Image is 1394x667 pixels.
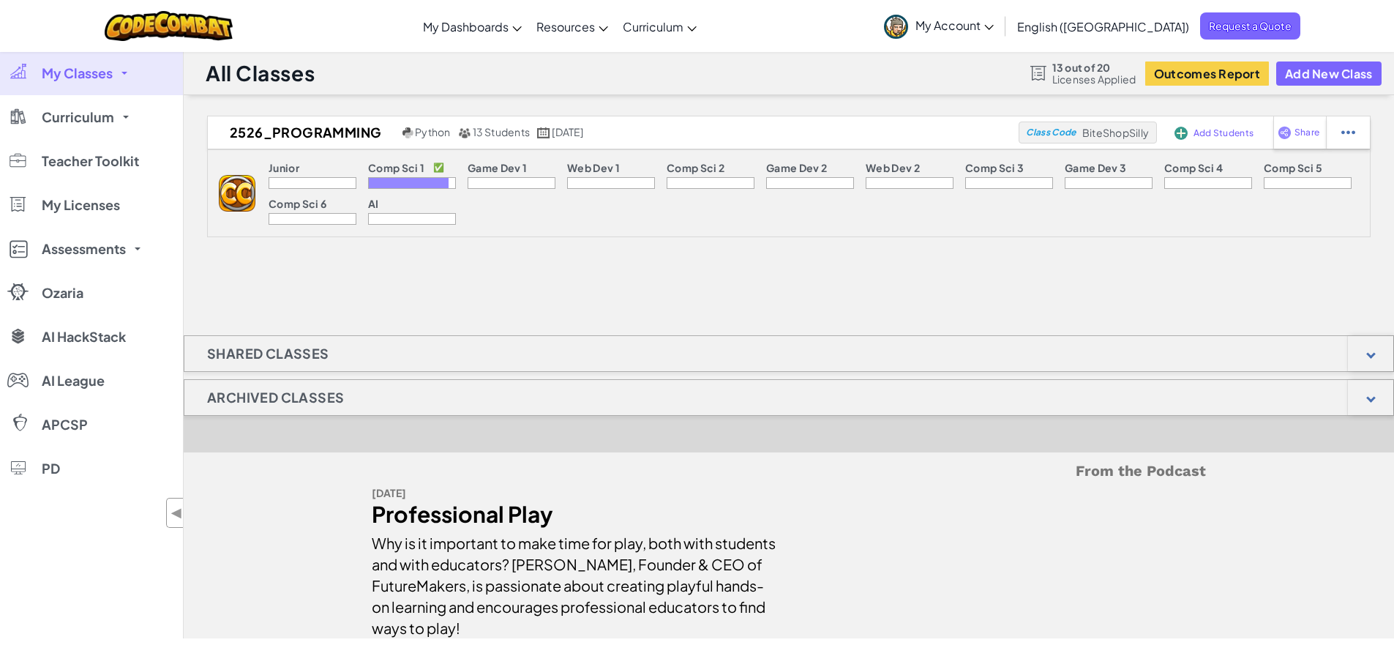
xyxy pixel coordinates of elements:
span: Curriculum [42,111,114,124]
span: [DATE] [552,125,583,138]
div: Why is it important to make time for play, both with students and with educators? [PERSON_NAME], ... [372,525,778,638]
span: AI HackStack [42,330,126,343]
img: calendar.svg [537,127,550,138]
span: Python [415,125,450,138]
a: 2526_PROGRAMMING Python 13 Students [DATE] [208,122,1019,144]
span: ◀ [170,502,183,523]
p: Web Dev 1 [567,162,620,174]
img: python.png [402,127,413,138]
p: Comp Sci 6 [269,198,326,209]
img: IconAddStudents.svg [1174,127,1188,140]
div: [DATE] [372,482,778,504]
span: Share [1294,128,1319,137]
span: Add Students [1193,129,1254,138]
img: MultipleUsers.png [458,127,471,138]
a: My Account [877,3,1001,49]
p: ✅ [433,162,444,174]
span: Ozaria [42,286,83,299]
p: Game Dev 1 [468,162,527,174]
span: 13 Students [473,125,531,138]
span: My Licenses [42,198,120,212]
a: Curriculum [615,7,704,46]
img: avatar [884,15,908,39]
p: Comp Sci 3 [965,162,1024,174]
span: My Dashboards [423,19,509,34]
img: IconStudentEllipsis.svg [1341,126,1355,139]
span: Class Code [1026,128,1076,137]
a: Request a Quote [1200,12,1300,40]
p: Game Dev 2 [766,162,827,174]
span: Curriculum [623,19,683,34]
img: CodeCombat logo [105,11,233,41]
p: Game Dev 3 [1065,162,1126,174]
p: Comp Sci 5 [1264,162,1322,174]
span: 13 out of 20 [1052,62,1136,73]
h2: 2526_PROGRAMMING [208,122,399,144]
img: IconShare_Purple.svg [1278,126,1292,139]
h1: Archived Classes [184,379,367,416]
span: Licenses Applied [1052,73,1136,85]
button: Outcomes Report [1145,62,1269,86]
p: Comp Sci 4 [1164,162,1223,174]
p: Comp Sci 1 [368,162,424,174]
div: Professional Play [372,504,778,525]
span: Resources [536,19,595,34]
span: English ([GEOGRAPHIC_DATA]) [1017,19,1189,34]
a: Resources [529,7,615,46]
p: Comp Sci 2 [667,162,724,174]
p: Web Dev 2 [866,162,920,174]
h5: From the Podcast [372,460,1206,482]
span: Teacher Toolkit [42,154,139,168]
p: Junior [269,162,299,174]
p: AI [368,198,379,209]
span: Assessments [42,242,126,256]
span: BiteShopSilly [1082,126,1149,139]
a: English ([GEOGRAPHIC_DATA]) [1010,7,1196,46]
span: AI League [42,374,105,387]
h1: Shared Classes [184,335,352,372]
h1: All Classes [206,59,315,87]
span: My Classes [42,67,113,80]
button: Add New Class [1276,62,1382,86]
a: My Dashboards [416,7,529,46]
img: logo [219,175,255,212]
span: My Account [915,18,994,33]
